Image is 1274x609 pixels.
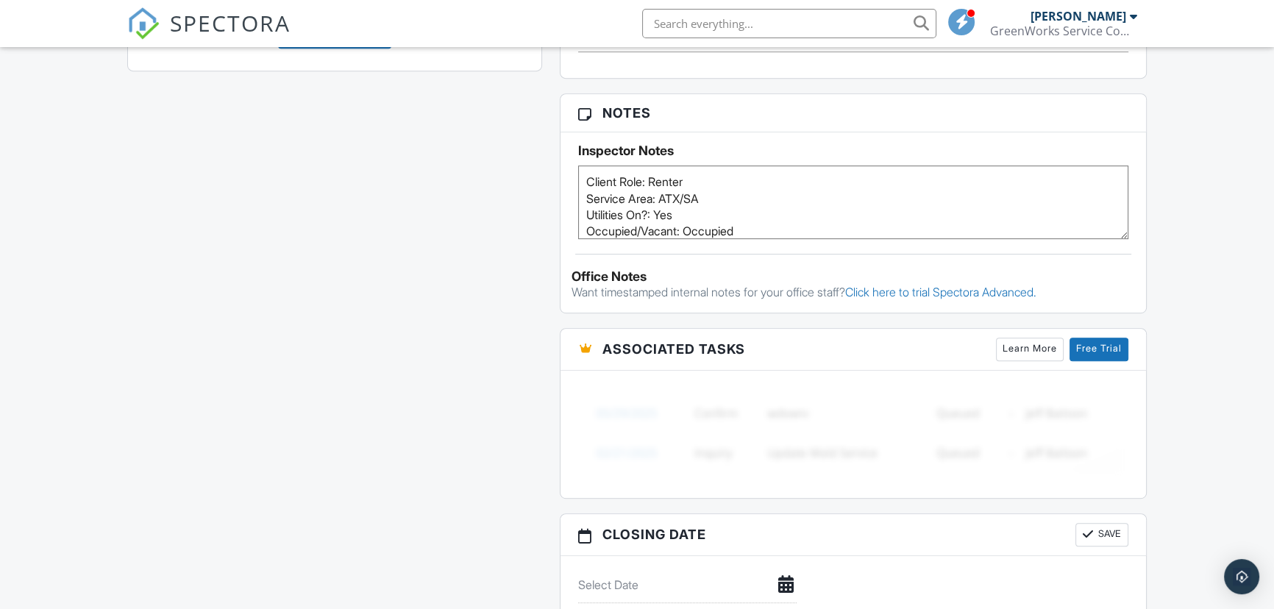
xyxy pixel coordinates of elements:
[170,7,291,38] span: SPECTORA
[1075,523,1128,546] button: Save
[1070,338,1128,361] a: Free Trial
[642,9,936,38] input: Search everything...
[127,20,291,51] a: SPECTORA
[578,567,797,603] input: Select Date
[561,94,1146,132] h3: Notes
[602,339,745,359] span: Associated Tasks
[572,284,1135,300] p: Want timestamped internal notes for your office staff?
[578,382,1128,483] img: blurred-tasks-251b60f19c3f713f9215ee2a18cbf2105fc2d72fcd585247cf5e9ec0c957c1dd.png
[602,524,706,544] span: Closing date
[572,269,1135,284] div: Office Notes
[990,24,1137,38] div: GreenWorks Service Company
[996,338,1064,361] a: Learn More
[1224,559,1259,594] div: Open Intercom Messenger
[845,285,1036,299] a: Click here to trial Spectora Advanced.
[127,7,160,40] img: The Best Home Inspection Software - Spectora
[578,165,1128,239] textarea: Client Role: Renter Service Area: ATX/SA Utilities On?: Yes Occupied/Vacant: Occupied Access Type...
[1031,9,1126,24] div: [PERSON_NAME]
[578,143,1128,158] h5: Inspector Notes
